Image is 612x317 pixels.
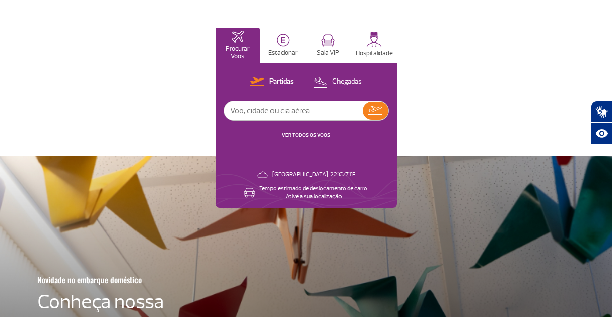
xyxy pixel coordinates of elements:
[224,101,363,120] input: Voo, cidade ou cia aérea
[221,45,255,60] p: Procurar Voos
[269,77,294,87] p: Partidas
[261,28,305,63] button: Estacionar
[277,34,290,47] img: carParkingHome.svg
[591,123,612,145] button: Abrir recursos assistivos.
[259,185,368,201] p: Tempo estimado de deslocamento de carro: Ative a sua localização
[591,101,612,123] button: Abrir tradutor de língua de sinais.
[232,31,244,43] img: airplaneHomeActive.svg
[216,28,260,63] button: Procurar Voos
[310,75,365,89] button: Chegadas
[591,101,612,145] div: Plugin de acessibilidade da Hand Talk.
[279,131,333,139] button: VER TODOS OS VOOS
[282,132,330,138] a: VER TODOS OS VOOS
[272,171,355,179] p: [GEOGRAPHIC_DATA]: 22°C/71°F
[352,28,397,63] button: Hospitalidade
[332,77,362,87] p: Chegadas
[317,49,339,57] p: Sala VIP
[37,269,206,290] h3: Novidade no embarque doméstico
[356,50,393,57] p: Hospitalidade
[306,28,351,63] button: Sala VIP
[321,34,335,47] img: vipRoom.svg
[247,75,297,89] button: Partidas
[268,49,298,57] p: Estacionar
[366,32,382,47] img: hospitality.svg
